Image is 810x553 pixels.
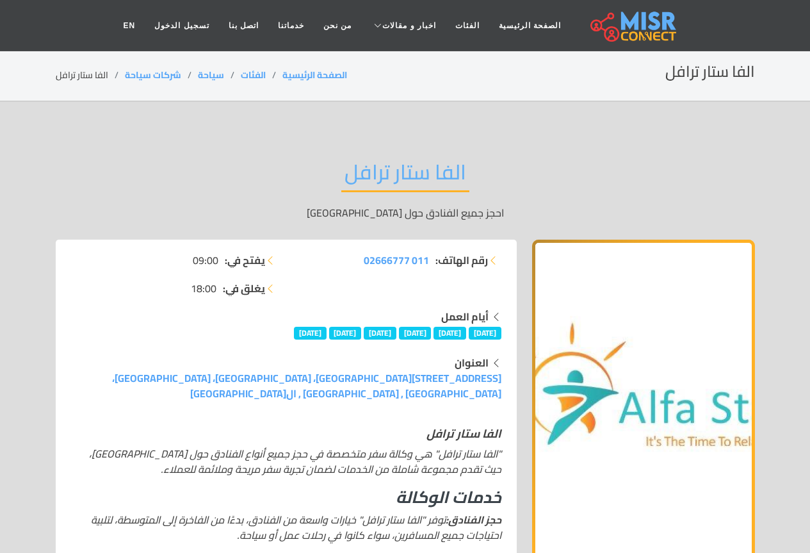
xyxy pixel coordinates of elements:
strong: حجز الفنادق: [446,510,501,529]
span: [DATE] [433,327,466,340]
a: 011 02666777 [364,252,429,268]
span: 011 02666777 [364,251,429,270]
span: [DATE] [399,327,432,340]
strong: الفا ستار ترافل [426,423,501,444]
a: خدماتنا [268,13,314,38]
span: اخبار و مقالات [382,20,436,31]
strong: رقم الهاتف: [435,252,488,268]
li: الفا ستار ترافل [56,69,125,82]
h2: الفا ستار ترافل [665,63,755,81]
span: 18:00 [191,281,216,296]
em: خدمات الوكالة [396,481,501,513]
p: احجز جميع الفنادق حول [GEOGRAPHIC_DATA] [56,205,755,220]
span: [DATE] [469,327,501,340]
strong: يغلق في: [223,281,265,296]
span: [DATE] [364,327,396,340]
em: توفر "الفا ستار ترافل" خيارات واسعة من الفنادق، بدءًا من الفاخرة إلى المتوسطة، لتلبية احتياجات جم... [91,510,501,545]
a: الصفحة الرئيسية [489,13,571,38]
h2: الفا ستار ترافل [341,160,469,192]
a: من نحن [314,13,361,38]
a: الفئات [446,13,489,38]
a: EN [114,13,145,38]
img: main.misr_connect [590,10,676,42]
a: شركات سياحة [125,67,181,83]
a: اخبار و مقالات [361,13,446,38]
em: "الفا ستار ترافل" هي وكالة سفر متخصصة في حجز جميع أنواع الفنادق حول [GEOGRAPHIC_DATA]، حيث تقدم م... [89,444,501,479]
span: 09:00 [193,252,218,268]
strong: العنوان [455,353,489,372]
strong: يفتح في: [225,252,265,268]
a: [STREET_ADDRESS][GEOGRAPHIC_DATA]، [GEOGRAPHIC_DATA]، [GEOGRAPHIC_DATA]، [GEOGRAPHIC_DATA]‬ , [GE... [112,368,501,403]
a: الصفحة الرئيسية [282,67,347,83]
a: اتصل بنا [219,13,268,38]
span: [DATE] [329,327,362,340]
a: سياحة [198,67,224,83]
strong: أيام العمل [441,307,489,326]
span: [DATE] [294,327,327,340]
a: الفئات [241,67,266,83]
a: تسجيل الدخول [145,13,218,38]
